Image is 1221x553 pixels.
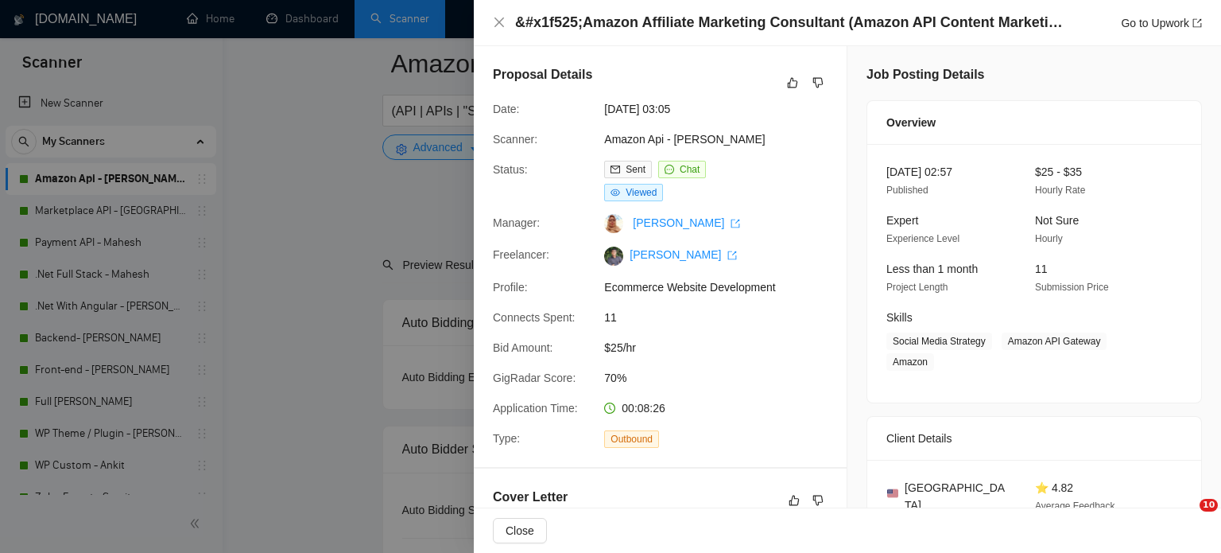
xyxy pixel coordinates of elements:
button: Close [493,16,506,29]
span: Submission Price [1035,282,1109,293]
span: 10 [1200,499,1218,512]
img: 🇺🇸 [887,488,898,499]
button: like [783,73,802,92]
span: [DATE] 03:05 [604,100,843,118]
span: Profile: [493,281,528,294]
img: c1lGGAgBTCbeftYi_tNp3bWMZ-CsjqVryZItcL_ROf7BFr_mVWd5Zzd5bWxnkbhYGT [604,247,623,266]
span: close [493,16,506,29]
span: Average Feedback [1035,500,1115,512]
span: Application Time: [493,402,578,415]
span: export [727,251,737,260]
span: 70% [604,369,843,387]
span: Connects Spent: [493,311,576,324]
span: Amazon Api - [PERSON_NAME] [604,130,843,148]
span: $25 - $35 [1035,166,1082,178]
span: Social Media Strategy [886,333,992,350]
span: Skills [886,311,913,324]
span: Date: [493,103,519,115]
button: Close [493,518,547,543]
span: dislike [812,76,824,89]
span: Hourly Rate [1035,185,1085,196]
span: Sent [626,164,645,175]
span: Scanner: [493,133,537,146]
span: Hourly [1035,233,1063,244]
span: Outbound [604,430,659,448]
span: 11 [1035,263,1048,275]
iframe: Intercom live chat [1167,499,1205,537]
span: Freelancer: [493,248,549,261]
h5: Proposal Details [493,65,592,84]
span: Project Length [886,282,948,293]
span: $25/hr [604,339,843,356]
h5: Cover Letter [493,488,568,507]
span: Close [506,522,534,539]
span: Ecommerce Website Development [604,278,843,296]
button: like [785,491,804,510]
span: ⭐ 4.82 [1035,481,1073,494]
span: [DATE] 02:57 [886,166,952,178]
span: dislike [812,494,824,507]
span: Amazon [886,353,934,371]
span: Expert [886,214,918,227]
span: Viewed [626,187,657,198]
button: dislike [808,73,828,92]
span: mail [610,165,620,174]
span: clock-circle [604,403,615,414]
span: [GEOGRAPHIC_DATA] [905,479,1010,514]
div: Client Details [886,417,1182,460]
span: message [665,165,674,174]
span: export [731,219,740,228]
span: Manager: [493,216,540,229]
span: Published [886,185,928,196]
a: Go to Upworkexport [1121,17,1202,29]
a: [PERSON_NAME] export [630,248,737,261]
span: 11 [604,309,843,326]
span: Less than 1 month [886,263,978,275]
span: Type: [493,432,520,445]
span: GigRadar Score: [493,372,576,384]
span: Overview [886,114,936,131]
span: Bid Amount: [493,341,553,354]
button: dislike [808,491,828,510]
a: [PERSON_NAME] export [633,216,740,229]
span: eye [610,188,620,197]
h4: &#x1f525;Amazon Affiliate Marketing Consultant (Amazon API Content Marketing) [515,13,1064,33]
span: Experience Level [886,233,959,244]
span: Amazon API Gateway [1002,333,1107,350]
span: Not Sure [1035,214,1079,227]
h5: Job Posting Details [866,65,984,84]
span: like [787,76,798,89]
span: 00:08:26 [622,402,665,415]
span: Status: [493,163,528,176]
span: Chat [680,164,700,175]
span: like [789,494,800,507]
span: export [1192,18,1202,28]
